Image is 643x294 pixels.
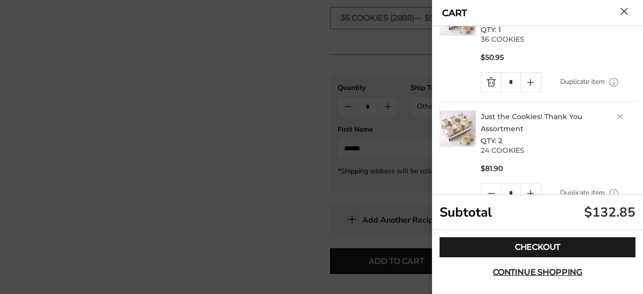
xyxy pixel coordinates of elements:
p: 36 COOKIES [481,36,638,43]
a: Quantity plus button [521,184,541,203]
a: CART [442,9,467,18]
a: Delete product [617,114,623,120]
a: Quantity minus button [481,184,501,203]
a: Quantity plus button [521,73,541,92]
a: Duplicate item [560,76,605,87]
a: Quantity minus button [481,73,501,92]
a: Duplicate item [560,187,605,199]
img: C. Krueger's. image [440,111,476,147]
a: Just the Cookies! Thank You Assortment [481,112,582,133]
span: Continue shopping [493,268,582,276]
h2: QTY: 2 [481,111,638,147]
span: $81.90 [481,164,503,173]
div: $132.85 [584,204,635,221]
input: Quantity Input [501,184,520,203]
input: Quantity Input [501,73,520,92]
span: $50.95 [481,53,504,62]
button: Close cart [620,8,628,15]
div: Subtotal [432,195,643,230]
p: 24 COOKIES [481,147,638,154]
button: Continue shopping [440,262,635,282]
a: Checkout [440,237,635,257]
